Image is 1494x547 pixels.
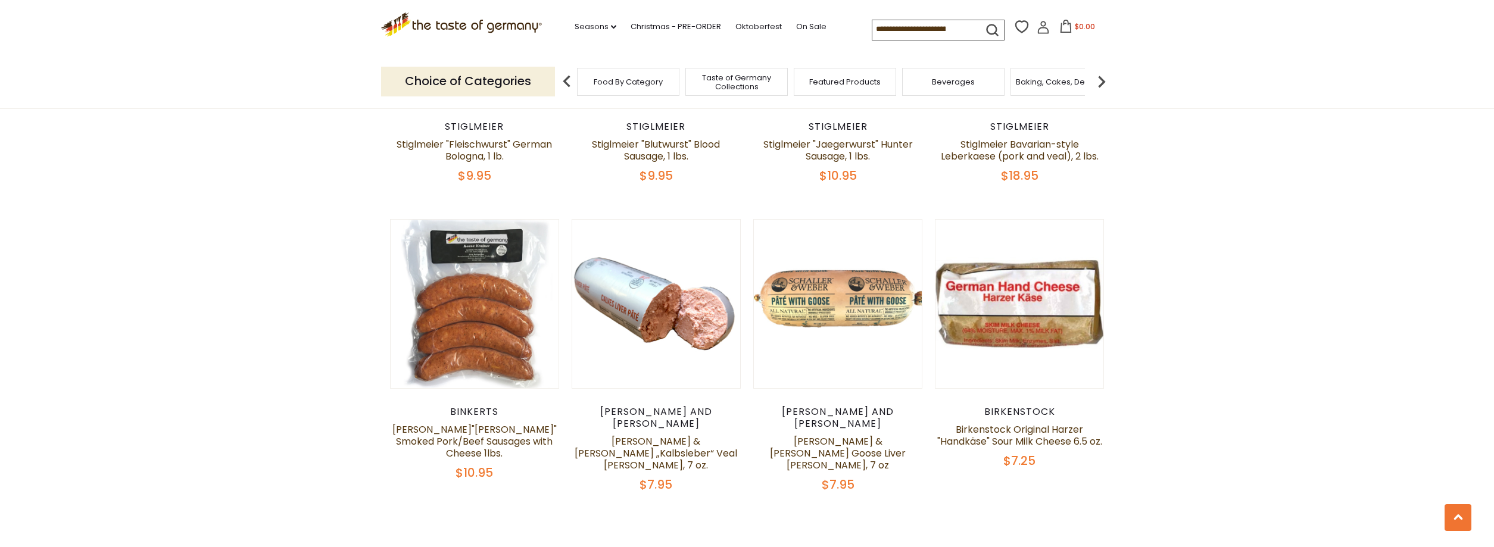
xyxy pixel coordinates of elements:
a: Baking, Cakes, Desserts [1016,77,1108,86]
button: $0.00 [1052,20,1103,37]
p: Choice of Categories [381,67,555,96]
span: $10.95 [456,464,493,481]
div: Stiglmeier [753,121,923,133]
a: Birkenstock Original Harzer "Handkäse" Sour Milk Cheese 6.5 oz. [937,423,1102,448]
img: next arrow [1090,70,1114,93]
a: [PERSON_NAME] & [PERSON_NAME] Goose Liver [PERSON_NAME], 7 oz [770,435,906,472]
div: Birkenstock [935,406,1105,418]
span: $7.95 [822,476,854,493]
a: [PERSON_NAME]"[PERSON_NAME]" Smoked Pork/Beef Sausages with Cheese 1lbs. [392,423,557,460]
a: Seasons [575,20,616,33]
img: previous arrow [555,70,579,93]
a: Stiglmeier "Fleischwurst" German Bologna, 1 lb. [397,137,552,163]
a: Stiglmeier "Jaegerwurst" Hunter Sausage, 1 lbs. [763,137,913,163]
span: $9.95 [640,167,673,184]
img: Schaller & Weber Goose Liver Pate, 7 oz [754,220,922,388]
span: $10.95 [819,167,857,184]
div: [PERSON_NAME] and [PERSON_NAME] [572,406,741,430]
a: Christmas - PRE-ORDER [631,20,721,33]
a: Featured Products [809,77,881,86]
span: $9.95 [458,167,491,184]
a: Oktoberfest [735,20,782,33]
div: Binkerts [390,406,560,418]
a: Stiglmeier "Blutwurst" Blood Sausage, 1 lbs. [592,137,720,163]
a: Beverages [932,77,975,86]
div: Stiglmeier [390,121,560,133]
span: $7.95 [640,476,672,493]
img: Schaller & Weber „Kalbsleber“ Veal Pate, 7 oz. [572,220,741,388]
a: Taste of Germany Collections [689,73,784,91]
a: On Sale [796,20,826,33]
div: Stiglmeier [572,121,741,133]
span: $7.25 [1003,452,1035,469]
span: $0.00 [1075,21,1095,32]
div: Stiglmeier [935,121,1105,133]
div: [PERSON_NAME] and [PERSON_NAME] [753,406,923,430]
span: $18.95 [1001,167,1038,184]
img: Binkert [391,220,559,388]
a: Food By Category [594,77,663,86]
a: Stiglmeier Bavarian-style Leberkaese (pork and veal), 2 lbs. [941,137,1099,163]
a: [PERSON_NAME] & [PERSON_NAME] „Kalbsleber“ Veal [PERSON_NAME], 7 oz. [575,435,737,472]
img: Birkenstock Original Harzer "Handkäse" Sour Milk Cheese 6.5 oz. [935,220,1104,388]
